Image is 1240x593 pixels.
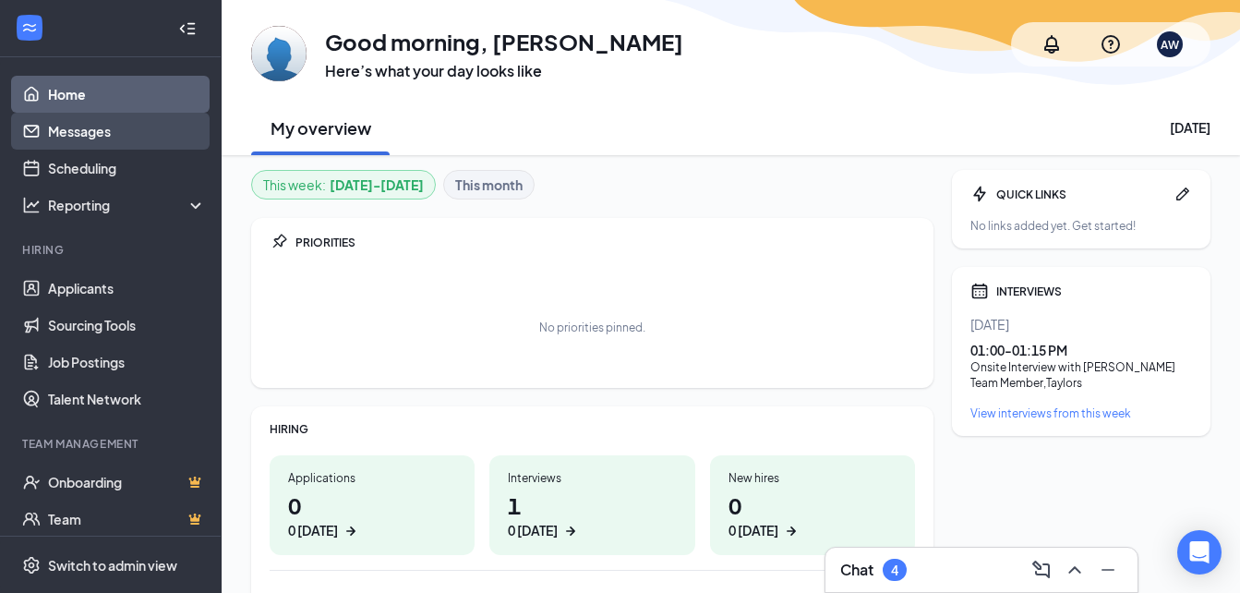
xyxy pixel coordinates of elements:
h1: 1 [508,490,676,540]
div: QUICK LINKS [996,187,1166,202]
div: 4 [891,563,898,578]
img: Amanda Wooten [251,26,307,81]
svg: Bolt [970,185,989,203]
div: 0 [DATE] [728,521,778,540]
svg: Pen [1174,185,1192,203]
svg: Settings [22,556,41,575]
div: Applications [288,470,456,486]
svg: WorkstreamLogo [20,18,39,37]
svg: ArrowRight [782,522,801,540]
b: This month [455,175,523,195]
div: 0 [DATE] [508,521,558,540]
div: [DATE] [970,315,1192,333]
button: ComposeMessage [1027,555,1056,585]
a: Scheduling [48,150,206,187]
a: Applications00 [DATE]ArrowRight [270,455,475,555]
div: Team Member , Taylors [970,375,1192,391]
div: HIRING [270,421,915,437]
a: TeamCrown [48,501,206,538]
a: Job Postings [48,344,206,381]
h1: 0 [728,490,897,540]
div: This week : [263,175,424,195]
div: Open Intercom Messenger [1177,530,1222,575]
svg: Notifications [1041,33,1063,55]
div: Reporting [48,196,207,214]
div: AW [1161,37,1179,53]
svg: Pin [270,233,288,251]
div: New hires [728,470,897,486]
div: Hiring [22,242,202,258]
button: Minimize [1093,555,1123,585]
div: No links added yet. Get started! [970,218,1192,234]
div: [DATE] [1170,118,1210,137]
div: PRIORITIES [295,235,915,250]
div: INTERVIEWS [996,284,1192,299]
svg: ChevronUp [1064,559,1086,581]
a: OnboardingCrown [48,464,206,501]
a: New hires00 [DATE]ArrowRight [710,455,915,555]
h1: 0 [288,490,456,540]
a: Applicants [48,270,206,307]
a: Messages [48,113,206,150]
svg: Minimize [1097,559,1119,581]
button: ChevronUp [1060,555,1090,585]
svg: ComposeMessage [1030,559,1053,581]
b: [DATE] - [DATE] [330,175,424,195]
svg: Collapse [178,19,197,38]
div: Onsite Interview with [PERSON_NAME] [970,359,1192,375]
svg: ArrowRight [561,522,580,540]
a: Home [48,76,206,113]
svg: QuestionInfo [1100,33,1122,55]
svg: Analysis [22,196,41,214]
a: View interviews from this week [970,405,1192,421]
h2: My overview [271,116,371,139]
a: Interviews10 [DATE]ArrowRight [489,455,694,555]
a: Sourcing Tools [48,307,206,344]
div: 0 [DATE] [288,521,338,540]
svg: ArrowRight [342,522,360,540]
div: Team Management [22,436,202,452]
h3: Here’s what your day looks like [325,61,683,81]
h3: Chat [840,560,873,580]
a: Talent Network [48,381,206,418]
svg: Calendar [970,282,989,300]
div: Interviews [508,470,676,486]
div: No priorities pinned. [539,320,645,335]
h1: Good morning, [PERSON_NAME] [325,26,683,57]
div: 01:00 - 01:15 PM [970,341,1192,359]
div: Switch to admin view [48,556,177,575]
